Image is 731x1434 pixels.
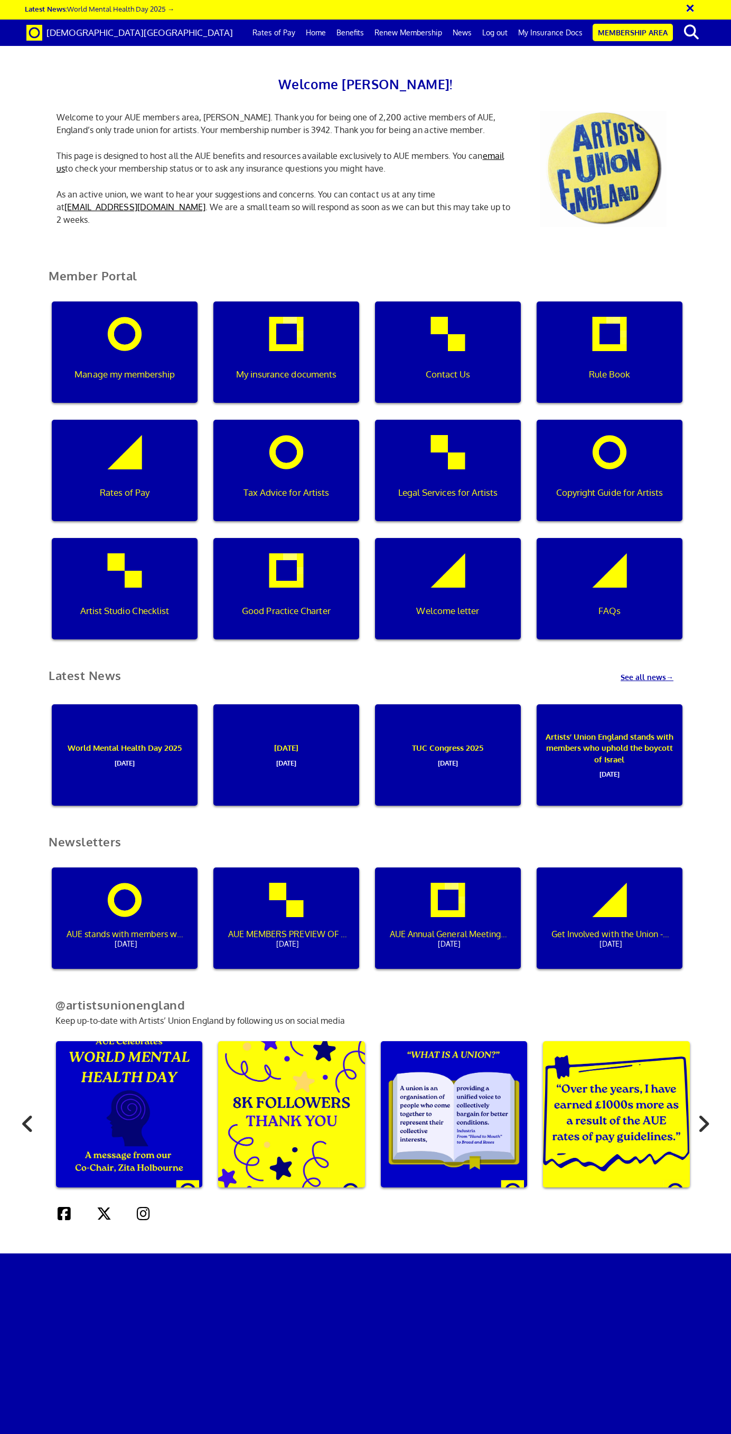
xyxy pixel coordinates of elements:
a: TUC Congress 2025[DATE] [367,704,529,823]
p: Rates of Pay [59,486,190,499]
a: Get Involved with the Union - Major Dates for Your Diary[DATE] [529,867,690,986]
span: [DATE] [67,938,186,950]
p: This page is designed to host all the AUE benefits and resources available exclusively to AUE mem... [49,149,524,175]
p: FAQs [544,604,675,618]
a: FAQs [529,538,690,656]
p: Tax Advice for Artists [221,486,352,499]
a: Artist Studio Checklist [44,538,205,656]
p: Artist Studio Checklist [59,604,190,618]
a: World Mental Health Day 2025[DATE] [44,704,205,823]
a: Brand [DEMOGRAPHIC_DATA][GEOGRAPHIC_DATA] [18,20,241,46]
button: search [675,21,707,43]
span: [DEMOGRAPHIC_DATA][GEOGRAPHIC_DATA] [46,27,233,38]
a: Welcome letter [367,538,529,656]
a: My insurance documents [205,301,367,420]
a: Legal Services for Artists [367,420,529,538]
p: World Mental Health Day 2025 [59,704,190,806]
a: Contact Us [367,301,529,420]
a: Benefits [331,20,369,46]
a: Latest News:World Mental Health Day 2025 → [25,4,174,13]
p: Contact Us [382,367,513,381]
a: AUE MEMBERS PREVIEW OF THE NEW INDUSTRIA REPORT ON ARTISTS' LIVELIHOODS[DATE] [205,867,367,986]
a: Tax Advice for Artists [205,420,367,538]
p: [DATE] [221,704,352,806]
h2: Welcome [PERSON_NAME]! [49,74,682,95]
span: [DATE] [551,938,671,950]
h2: @artistsunionengland [41,998,690,1012]
p: Copyright Guide for Artists [544,486,675,499]
h2: Member Portal [41,269,690,295]
a: [DATE][DATE] [205,704,367,823]
span: [DATE] [544,765,675,779]
p: Keep up-to-date with Artists’ Union England by following us on social media [41,982,690,1027]
span: [DATE] [228,938,348,950]
p: Get Involved with the Union - Major Dates for Your Diary [551,923,671,950]
p: Good Practice Charter [221,604,352,618]
h2: Newsletters [41,835,690,861]
a: News [447,20,477,46]
a: Copyright Guide for Artists [529,420,690,538]
p: As an active union, we want to hear your suggestions and concerns. You can contact us at any time... [49,188,524,226]
a: My Insurance Docs [513,20,588,46]
a: See all news→ [621,658,690,683]
a: Good Practice Charter [205,538,367,656]
p: AUE stands with members who uphold the boycott of Israel [67,923,186,950]
p: Rule Book [544,367,675,381]
p: Manage my membership [59,367,190,381]
span: [DATE] [382,754,513,768]
p: TUC Congress 2025 [382,704,513,806]
a: Home [301,20,331,46]
a: Membership Area [593,24,673,41]
span: [DATE] [221,754,352,768]
a: Manage my membership [44,301,205,420]
a: AUE Annual General Meeting - get involved![DATE] [367,867,529,986]
a: Artists’ Union England stands with members who uphold the boycott of Israel[DATE] [529,704,690,823]
span: [DATE] [390,938,509,950]
a: AUE stands with members who uphold the boycott of Israel[DATE] [44,867,205,986]
p: AUE Annual General Meeting - get involved! [390,923,509,950]
a: Log out [477,20,513,46]
span: [DATE] [59,754,190,768]
strong: Latest News: [25,4,67,13]
a: Rule Book [529,301,690,420]
p: Legal Services for Artists [382,486,513,499]
p: Artists’ Union England stands with members who uphold the boycott of Israel [544,704,675,806]
a: Renew Membership [369,20,447,46]
a: Rates of Pay [247,20,301,46]
h2: Latest News [41,669,129,682]
p: My insurance documents [221,367,352,381]
a: Rates of Pay [44,420,205,538]
p: Welcome letter [382,604,513,618]
p: AUE MEMBERS PREVIEW OF THE NEW INDUSTRIA REPORT ON ARTISTS' LIVELIHOODS [228,923,348,950]
a: [EMAIL_ADDRESS][DOMAIN_NAME] [64,202,205,212]
p: Welcome to your AUE members area, [PERSON_NAME]. Thank you for being one of 2,200 active members ... [49,111,524,136]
